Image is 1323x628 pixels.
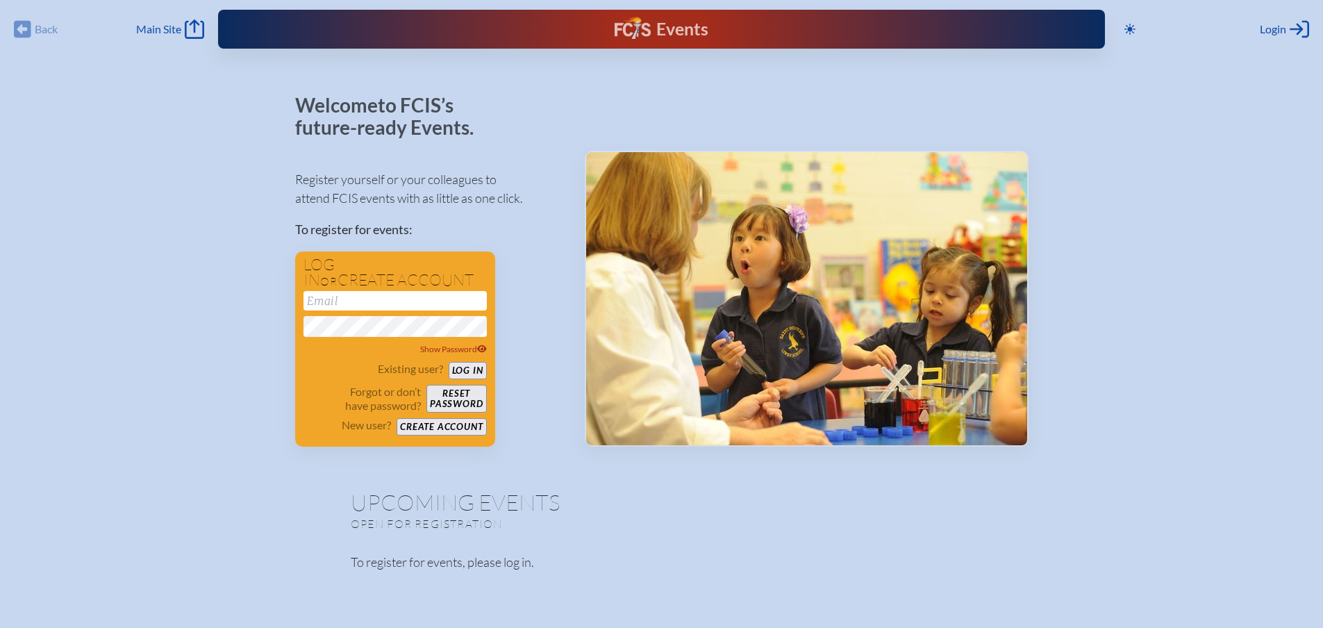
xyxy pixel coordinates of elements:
p: To register for events: [295,220,563,239]
span: Show Password [420,344,487,354]
div: FCIS Events — Future ready [462,17,860,42]
span: Main Site [136,22,181,36]
h1: Log in create account [303,257,487,288]
span: or [320,274,338,288]
p: Register yourself or your colleagues to attend FCIS events with as little as one click. [295,170,563,208]
button: Resetpassword [426,385,486,413]
p: Forgot or don’t have password? [303,385,422,413]
p: Existing user? [378,362,443,376]
input: Email [303,291,487,311]
a: Main Site [136,19,204,39]
button: Log in [449,362,487,379]
h1: Upcoming Events [351,491,973,513]
button: Create account [397,418,486,436]
p: To register for events, please log in. [351,553,973,572]
span: Login [1260,22,1286,36]
p: Welcome to FCIS’s future-ready Events. [295,94,490,138]
p: New user? [342,418,391,432]
img: Events [586,152,1027,445]
p: Open for registration [351,517,717,531]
